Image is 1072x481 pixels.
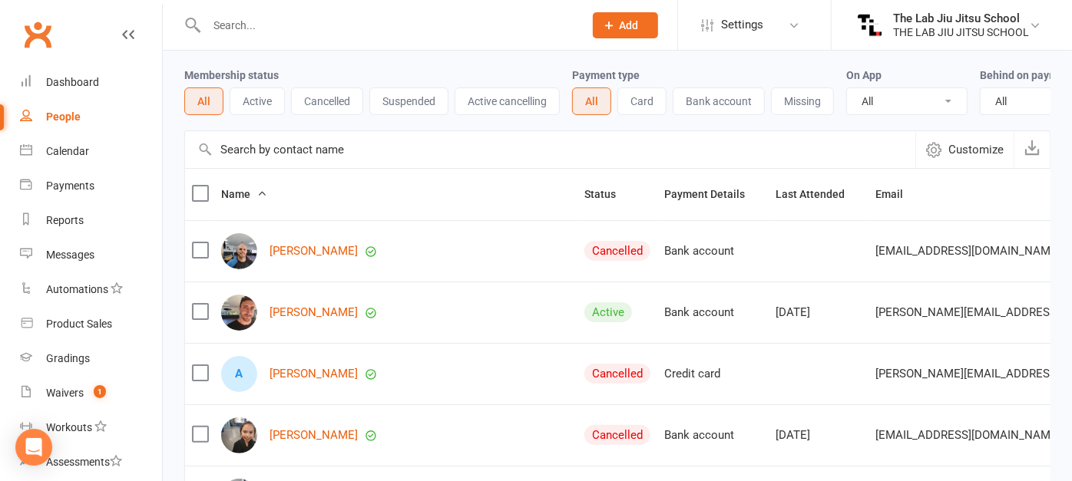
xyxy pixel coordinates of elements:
div: Bank account [664,245,762,258]
a: Dashboard [20,65,162,100]
a: Assessments [20,445,162,479]
span: Name [221,188,267,200]
div: People [46,110,81,123]
a: Calendar [20,134,162,169]
button: Card [617,87,667,115]
div: Workouts [46,421,92,433]
button: Suspended [369,87,448,115]
button: Status [584,185,633,203]
div: Automations [46,283,108,295]
a: Payments [20,169,162,203]
button: Active [230,87,285,115]
div: [DATE] [776,429,862,442]
div: Gradings [46,352,90,364]
button: Cancelled [291,87,363,115]
div: Waivers [46,387,84,399]
button: All [572,87,611,115]
button: Missing [771,87,834,115]
input: Search by contact name [185,131,915,168]
span: Status [584,188,633,200]
span: 1 [94,385,106,398]
a: Automations [20,272,162,307]
a: Product Sales [20,307,162,341]
button: Add [593,12,658,38]
div: THE LAB JIU JITSU SCHOOL [893,25,1029,39]
div: Product Sales [46,318,112,330]
div: [DATE] [776,306,862,319]
span: Customize [948,140,1004,159]
button: Customize [915,131,1014,168]
button: Name [221,185,267,203]
a: [PERSON_NAME] [270,245,358,258]
img: Abbey [221,417,257,453]
input: Search... [202,15,573,36]
div: Payments [46,180,94,192]
a: Reports [20,203,162,238]
div: The Lab Jiu Jitsu School [893,12,1029,25]
div: Assessments [46,456,122,468]
div: Cancelled [584,425,650,445]
a: Waivers 1 [20,376,162,410]
div: Reports [46,214,84,226]
span: Email [875,188,920,200]
a: Gradings [20,341,162,376]
a: [PERSON_NAME] [270,306,358,319]
button: Email [875,185,920,203]
a: [PERSON_NAME] [270,429,358,442]
div: Cancelled [584,364,650,384]
button: All [184,87,223,115]
span: Payment Details [664,188,762,200]
span: Add [620,19,639,31]
div: Calendar [46,145,89,157]
span: Settings [721,8,763,42]
button: Last Attended [776,185,862,203]
div: Cancelled [584,241,650,261]
a: People [20,100,162,134]
a: Clubworx [18,15,57,54]
label: Payment type [572,69,640,81]
span: [EMAIL_ADDRESS][DOMAIN_NAME] [875,420,1060,450]
label: On App [846,69,882,81]
span: Last Attended [776,188,862,200]
div: Bank account [664,429,762,442]
a: [PERSON_NAME] [270,367,358,381]
div: Messages [46,249,94,261]
button: Active cancelling [455,87,560,115]
img: Aaron [221,233,257,269]
img: Aaron [221,295,257,331]
button: Payment Details [664,185,762,203]
div: Aaron [221,356,257,392]
div: Open Intercom Messenger [15,429,52,466]
div: Bank account [664,306,762,319]
img: thumb_image1724036037.png [855,10,885,41]
div: Dashboard [46,76,99,88]
button: Bank account [673,87,765,115]
div: Credit card [664,367,762,381]
label: Membership status [184,69,279,81]
div: Active [584,302,632,322]
a: Workouts [20,410,162,445]
a: Messages [20,238,162,272]
span: [EMAIL_ADDRESS][DOMAIN_NAME] [875,236,1060,265]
